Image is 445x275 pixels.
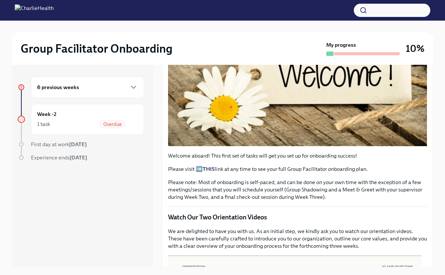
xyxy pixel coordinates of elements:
h6: Week -2 [37,110,57,118]
div: 6 previous weeks [31,77,144,98]
p: Please visit ➡️ link at any time to see your full Group Facilitator onboarding plan. [168,165,427,173]
p: Watch Our Two Orientation Videos [168,213,427,222]
h6: 6 previous weeks [37,83,79,91]
img: CharlieHealth [15,4,54,16]
strong: [DATE] [69,141,87,148]
p: Welcome aboard! This first set of tasks will get you set up for onboarding success! [168,152,427,159]
a: First day at work[DATE] [18,141,144,148]
p: Please note: Most of onboarding is self-paced, and can be done on your own time with the exceptio... [168,179,427,201]
span: First day at work [31,141,87,148]
a: THIS [203,166,215,172]
h3: 10% [406,42,424,55]
p: We are delighted to have you with us. As an initial step, we kindly ask you to watch our orientat... [168,228,427,250]
div: 1 task [37,120,50,128]
strong: My progress [326,41,356,49]
a: Week -21 taskOverdue [18,104,144,135]
h2: Group Facilitator Onboarding [21,41,172,56]
span: Overdue [99,121,126,127]
strong: [DATE] [70,154,87,161]
span: Experience ends [31,154,87,161]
